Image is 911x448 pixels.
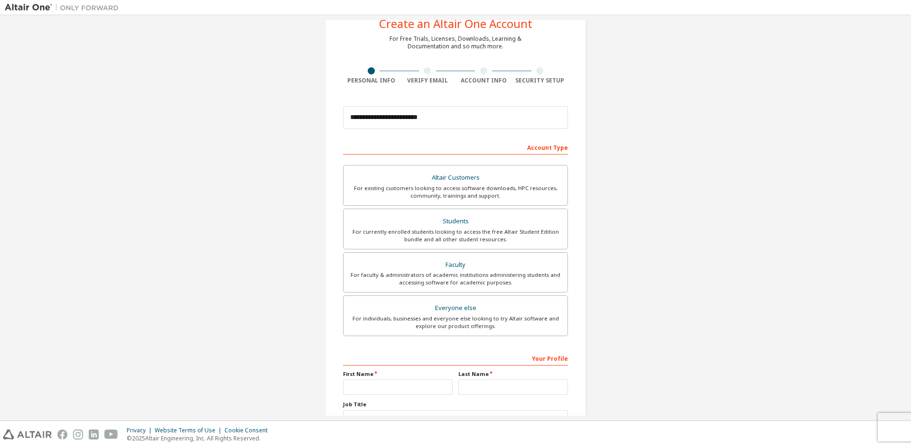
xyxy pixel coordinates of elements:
img: altair_logo.svg [3,430,52,439]
div: For faculty & administrators of academic institutions administering students and accessing softwa... [349,271,562,286]
img: instagram.svg [73,430,83,439]
p: © 2025 Altair Engineering, Inc. All Rights Reserved. [127,434,273,442]
div: Altair Customers [349,171,562,184]
img: Altair One [5,3,123,12]
div: Create an Altair One Account [379,18,532,29]
label: Job Title [343,401,568,408]
label: First Name [343,370,453,378]
div: Privacy [127,427,155,434]
div: Cookie Consent [224,427,273,434]
div: For Free Trials, Licenses, Downloads, Learning & Documentation and so much more. [390,35,521,50]
div: Faculty [349,258,562,272]
div: Account Info [455,77,512,84]
div: For currently enrolled students looking to access the free Altair Student Edition bundle and all ... [349,228,562,243]
img: youtube.svg [104,430,118,439]
div: Personal Info [343,77,400,84]
img: facebook.svg [57,430,67,439]
div: Everyone else [349,302,562,315]
div: Your Profile [343,350,568,366]
div: Security Setup [512,77,568,84]
div: Website Terms of Use [155,427,224,434]
img: linkedin.svg [89,430,99,439]
label: Last Name [458,370,568,378]
div: Account Type [343,139,568,155]
div: Students [349,215,562,228]
div: For individuals, businesses and everyone else looking to try Altair software and explore our prod... [349,315,562,330]
div: For existing customers looking to access software downloads, HPC resources, community, trainings ... [349,184,562,200]
div: Verify Email [400,77,456,84]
